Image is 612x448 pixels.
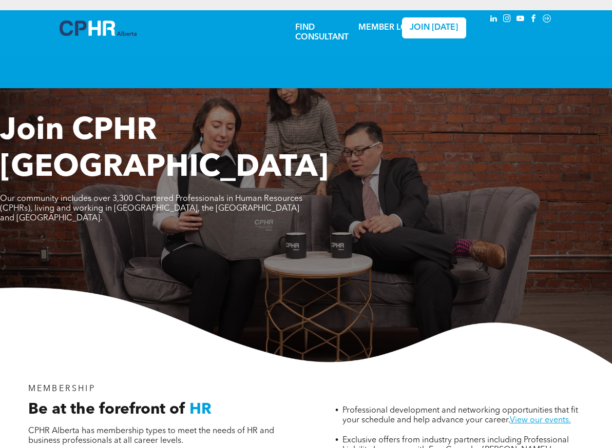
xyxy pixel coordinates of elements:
a: instagram [501,13,512,27]
a: JOIN [DATE] [402,17,466,38]
span: MEMBERSHIP [28,385,95,393]
a: youtube [514,13,526,27]
span: JOIN [DATE] [410,23,458,33]
span: Professional development and networking opportunities that fit your schedule and help advance you... [342,406,578,424]
a: View our events. [510,416,571,424]
a: facebook [528,13,539,27]
a: linkedin [488,13,499,27]
img: A blue and white logo for cp alberta [60,21,137,36]
span: Be at the forefront of [28,402,185,417]
span: CPHR Alberta has membership types to meet the needs of HR and business professionals at all caree... [28,427,274,445]
a: Social network [541,13,552,27]
a: MEMBER LOGIN [358,24,423,32]
span: HR [189,402,212,417]
a: FIND CONSULTANT [295,24,349,42]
